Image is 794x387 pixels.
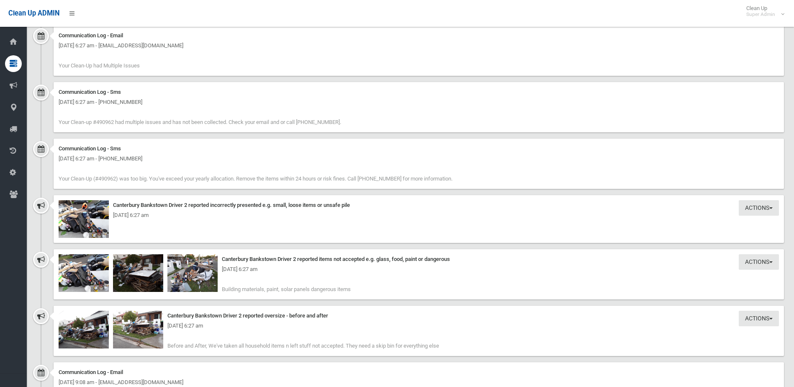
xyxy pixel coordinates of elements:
span: Building materials, paint, solar panels dangerous items [222,286,351,292]
div: [DATE] 6:27 am - [PHONE_NUMBER] [59,97,779,107]
div: [DATE] 6:27 am [59,321,779,331]
img: 2025-10-1306.17.531501785279573199858.jpg [113,254,163,292]
div: [DATE] 6:27 am [59,264,779,274]
img: 2025-10-1306.18.228803972197699800899.jpg [59,311,109,348]
span: Clean Up ADMIN [8,9,59,17]
div: Canterbury Bankstown Driver 2 reported items not accepted e.g. glass, food, paint or dangerous [59,254,779,264]
div: Communication Log - Email [59,31,779,41]
button: Actions [739,254,779,270]
div: Communication Log - Email [59,367,779,377]
span: Your Clean-Up had Multiple Issues [59,62,140,69]
img: 2025-10-1306.16.355548455392001821261.jpg [59,200,109,238]
span: Your Clean-up #490962 had multiple issues and has not been collected. Check your email and or cal... [59,119,341,125]
div: Canterbury Bankstown Driver 2 reported oversize - before and after [59,311,779,321]
span: Your Clean-Up (#490962) was too big. You've exceed your yearly allocation. Remove the items withi... [59,175,452,182]
div: Communication Log - Sms [59,87,779,97]
button: Actions [739,200,779,216]
img: 2025-10-1306.17.328321443697307852413.jpg [59,254,109,292]
div: [DATE] 6:27 am [59,210,779,220]
button: Actions [739,311,779,326]
div: [DATE] 6:27 am - [EMAIL_ADDRESS][DOMAIN_NAME] [59,41,779,51]
div: Canterbury Bankstown Driver 2 reported incorrectly presented e.g. small, loose items or unsafe pile [59,200,779,210]
img: 2025-10-1306.25.131618741758635554478.jpg [113,311,163,348]
div: Communication Log - Sms [59,144,779,154]
span: Clean Up [742,5,784,18]
small: Super Admin [746,11,775,18]
img: 2025-10-1306.25.46162081262793559847.jpg [167,254,218,292]
span: Before and After, We've taken all household items n left stuff not accepted. They need a skip bin... [167,343,439,349]
div: [DATE] 6:27 am - [PHONE_NUMBER] [59,154,779,164]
